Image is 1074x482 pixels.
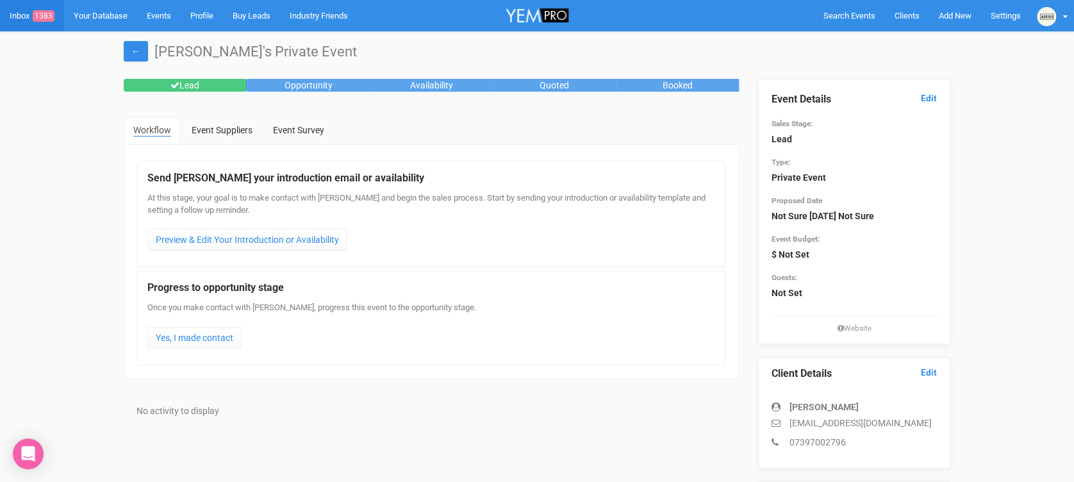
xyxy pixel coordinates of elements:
[247,79,370,92] div: Opportunity
[772,211,874,221] strong: Not Sure [DATE] Not Sure
[147,281,715,295] legend: Progress to opportunity stage
[124,44,950,60] h1: [PERSON_NAME]'s Private Event
[13,438,44,469] div: Open Intercom Messenger
[921,92,937,104] a: Edit
[1037,7,1056,26] img: open-uri20231025-2-1afxnye
[493,79,616,92] div: Quoted
[147,192,715,257] div: At this stage, your goal is to make contact with [PERSON_NAME] and begin the sales process. Start...
[124,117,181,144] a: Workflow
[147,171,715,186] legend: Send [PERSON_NAME] your introduction email or availability
[921,367,937,379] a: Edit
[772,196,822,205] small: Proposed Date
[147,327,242,349] a: Yes, I made contact
[263,117,334,143] a: Event Survey
[124,79,247,92] div: Lead
[939,11,971,21] span: Add New
[772,249,809,260] strong: $ Not Set
[772,323,937,334] small: Website
[772,436,937,449] p: 07397002796
[789,402,859,412] strong: [PERSON_NAME]
[772,417,937,429] p: [EMAIL_ADDRESS][DOMAIN_NAME]
[182,117,262,143] a: Event Suppliers
[33,10,54,22] span: 1383
[772,235,820,244] small: Event Budget:
[772,273,797,282] small: Guests:
[136,404,726,417] div: No activity to display
[147,229,347,251] a: Preview & Edit Your Introduction or Availability
[772,158,790,167] small: Type:
[895,11,920,21] span: Clients
[772,119,813,128] small: Sales Stage:
[370,79,493,92] div: Availability
[124,41,148,62] a: ←
[772,288,802,298] strong: Not Set
[772,134,792,144] strong: Lead
[616,79,739,92] div: Booked
[772,92,937,107] legend: Event Details
[823,11,875,21] span: Search Events
[772,367,937,381] legend: Client Details
[772,172,826,183] strong: Private Event
[147,302,715,349] div: Once you make contact with [PERSON_NAME], progress this event to the opportunity stage.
